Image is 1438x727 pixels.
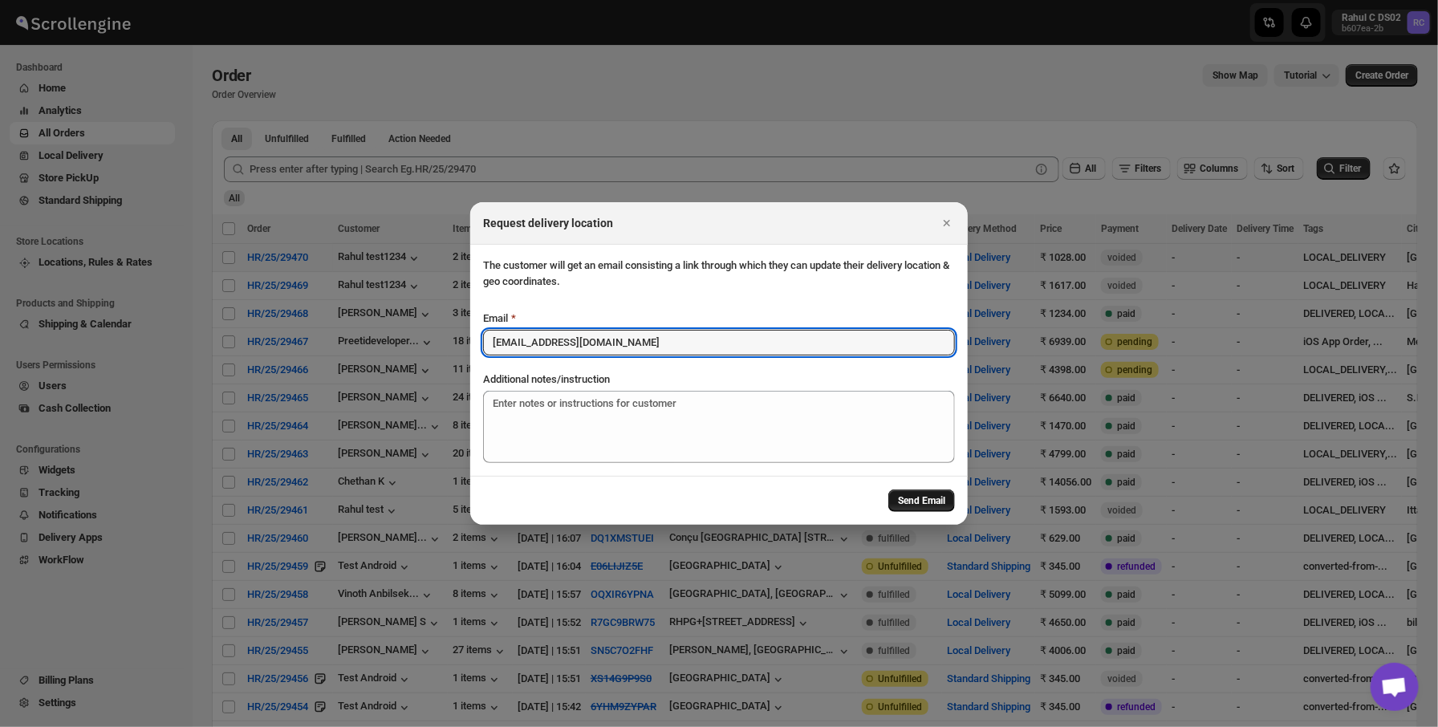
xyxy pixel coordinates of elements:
[483,215,613,231] h2: Request delivery location
[898,494,945,507] span: Send Email
[936,212,958,234] button: Close
[483,312,508,324] span: Email
[483,258,955,290] p: The customer will get an email consisting a link through which they can update their delivery loc...
[483,373,610,385] span: Additional notes/instruction
[1371,663,1419,711] div: Open chat
[888,489,955,512] button: Send Email
[483,330,955,355] input: Customer email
